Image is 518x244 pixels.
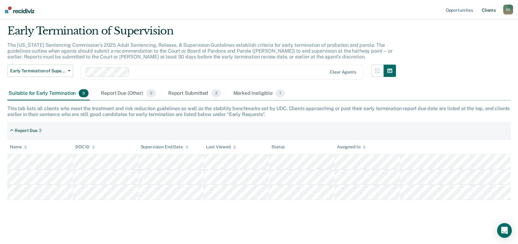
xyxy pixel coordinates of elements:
div: Report Due (Other)0 [100,87,157,100]
div: Clear agents [330,70,356,75]
div: Name [10,144,27,150]
button: DS [503,5,513,14]
button: Early Termination of Supervision [7,65,73,77]
div: Supervision End Date [141,144,188,150]
div: DOC ID [75,144,95,150]
div: Assigned to [337,144,366,150]
div: This tab lists all clients who meet the treatment and risk reduction guidelines as well as the st... [7,106,511,117]
div: Report Submitted2 [167,87,222,100]
div: Early Termination of Supervision [7,25,396,42]
div: Report Due [15,128,38,133]
div: D S [503,5,513,14]
span: Early Termination of Supervision [10,68,65,74]
span: 2 [211,89,221,97]
div: Status [271,144,285,150]
div: Report Due3 [7,126,44,136]
div: Marked Ineligible1 [232,87,286,100]
div: 3 [39,128,42,133]
div: Open Intercom Messenger [497,223,512,238]
img: Recidiviz [5,6,34,13]
span: 3 [79,89,89,97]
p: The [US_STATE] Sentencing Commission’s 2025 Adult Sentencing, Release, & Supervision Guidelines e... [7,42,393,60]
div: Last Viewed [206,144,236,150]
span: 0 [146,89,156,97]
span: 1 [276,89,285,97]
div: Suitable for Early Termination3 [7,87,90,100]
